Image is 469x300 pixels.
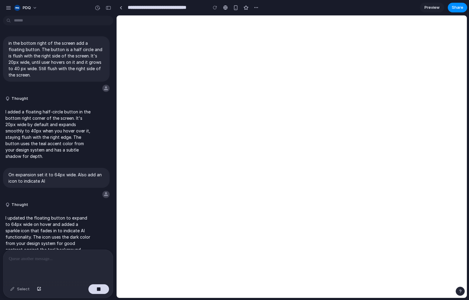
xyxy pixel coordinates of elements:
p: in the bottom right of the screen add a floating button. The button is a half circle and is flush... [8,40,104,78]
p: I updated the floating button to expand to 64px wide on hover and added a sparkle icon that fades... [5,215,91,253]
span: PDQ [23,5,31,11]
span: Share [452,5,463,11]
button: PDQ [12,3,40,13]
button: Share [448,3,467,12]
span: Preview [424,5,440,11]
a: Preview [420,3,444,12]
p: On expansion set it to 64px wide. Also add an icon to indicate AI [8,171,104,184]
p: I added a floating half-circle button in the bottom right corner of the screen. It's 20px wide by... [5,109,91,159]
